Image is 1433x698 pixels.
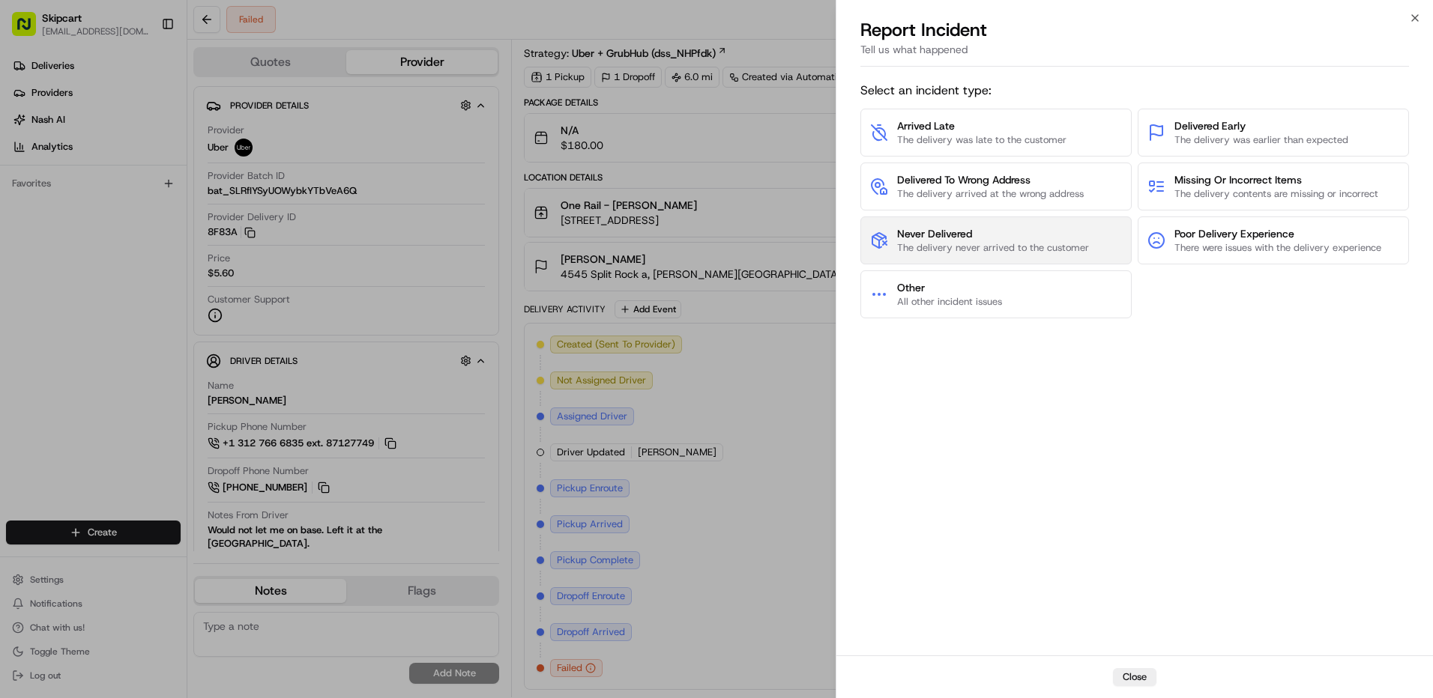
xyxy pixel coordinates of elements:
[46,273,121,285] span: [PERSON_NAME]
[232,192,273,210] button: See all
[15,218,39,242] img: Sarah Tanguma
[127,336,139,348] div: 💻
[1174,118,1348,133] span: Delivered Early
[30,335,115,350] span: Knowledge Base
[15,143,42,170] img: 1736555255976-a54dd68f-1ca7-489b-9aae-adbdc363a1c4
[15,195,96,207] div: Past conversations
[897,226,1089,241] span: Never Delivered
[1174,172,1378,187] span: Missing Or Incorrect Items
[860,42,1409,67] div: Tell us what happened
[15,15,45,45] img: Nash
[46,232,121,244] span: [PERSON_NAME]
[860,216,1132,264] button: Never DeliveredThe delivery never arrived to the customer
[67,158,206,170] div: We're available if you need us!
[31,143,58,170] img: 8016278978528_b943e370aa5ada12b00a_72.png
[133,232,163,244] span: [DATE]
[1113,668,1156,686] button: Close
[860,109,1132,157] button: Arrived LateThe delivery was late to the customer
[133,273,163,285] span: [DATE]
[897,133,1067,147] span: The delivery was late to the customer
[15,60,273,84] p: Welcome 👋
[39,97,247,112] input: Clear
[860,82,1409,100] span: Select an incident type:
[860,270,1132,318] button: OtherAll other incident issues
[897,241,1089,255] span: The delivery never arrived to the customer
[1138,109,1409,157] button: Delivered EarlyThe delivery was earlier than expected
[1174,187,1378,201] span: The delivery contents are missing or incorrect
[15,336,27,348] div: 📗
[860,18,987,42] p: Report Incident
[149,371,181,383] span: Pylon
[67,143,246,158] div: Start new chat
[9,329,121,356] a: 📗Knowledge Base
[142,335,241,350] span: API Documentation
[897,172,1084,187] span: Delivered To Wrong Address
[1138,163,1409,210] button: Missing Or Incorrect ItemsThe delivery contents are missing or incorrect
[897,118,1067,133] span: Arrived Late
[255,148,273,166] button: Start new chat
[124,273,130,285] span: •
[860,163,1132,210] button: Delivered To Wrong AddressThe delivery arrived at the wrong address
[1174,133,1348,147] span: The delivery was earlier than expected
[897,295,1002,309] span: All other incident issues
[121,329,247,356] a: 💻API Documentation
[897,187,1084,201] span: The delivery arrived at the wrong address
[1138,216,1409,264] button: Poor Delivery ExperienceThere were issues with the delivery experience
[124,232,130,244] span: •
[106,371,181,383] a: Powered byPylon
[897,280,1002,295] span: Other
[1174,226,1381,241] span: Poor Delivery Experience
[15,258,39,282] img: Sarah Tanguma
[1174,241,1381,255] span: There were issues with the delivery experience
